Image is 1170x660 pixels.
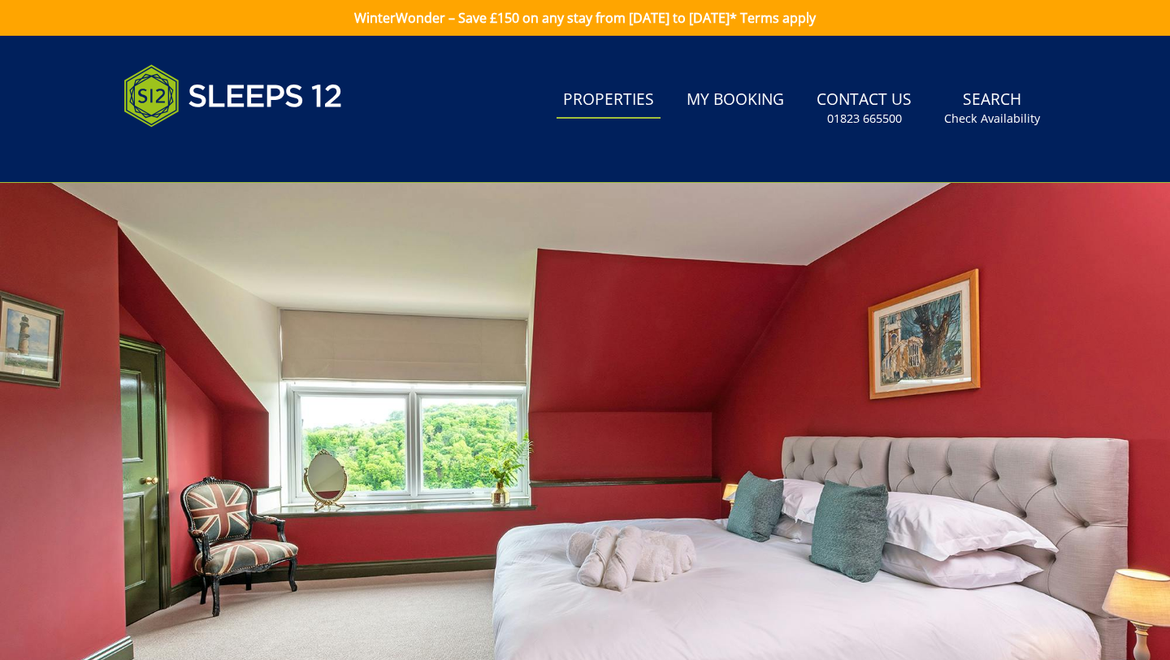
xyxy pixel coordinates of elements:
[123,55,343,137] img: Sleeps 12
[938,82,1046,135] a: SearchCheck Availability
[680,82,791,119] a: My Booking
[827,111,902,127] small: 01823 665500
[115,146,286,160] iframe: Customer reviews powered by Trustpilot
[810,82,918,135] a: Contact Us01823 665500
[944,111,1040,127] small: Check Availability
[557,82,661,119] a: Properties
